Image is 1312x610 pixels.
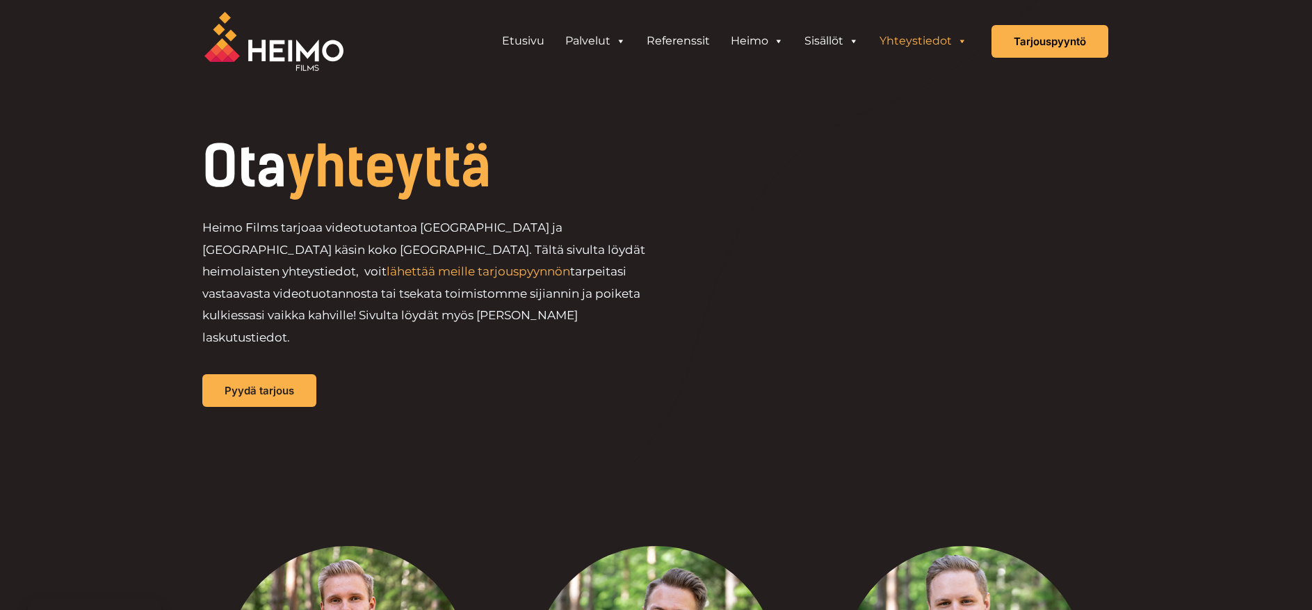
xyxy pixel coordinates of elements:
a: Yhteystiedot [869,27,978,55]
a: Palvelut [555,27,636,55]
h1: Ota [202,139,751,195]
img: Heimo Filmsin logo [204,12,343,71]
a: Referenssit [636,27,720,55]
span: Pyydä tarjous [225,385,294,396]
a: Heimo [720,27,794,55]
a: lähettää meille tarjouspyynnön [387,264,570,278]
span: yhteyttä [286,134,491,200]
a: Sisällöt [794,27,869,55]
a: Etusivu [492,27,555,55]
p: Heimo Films tarjoaa videotuotantoa [GEOGRAPHIC_DATA] ja [GEOGRAPHIC_DATA] käsin koko [GEOGRAPHIC_... [202,217,656,348]
aside: Header Widget 1 [485,27,985,55]
a: Tarjouspyyntö [991,25,1108,58]
a: Pyydä tarjous [202,374,316,407]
